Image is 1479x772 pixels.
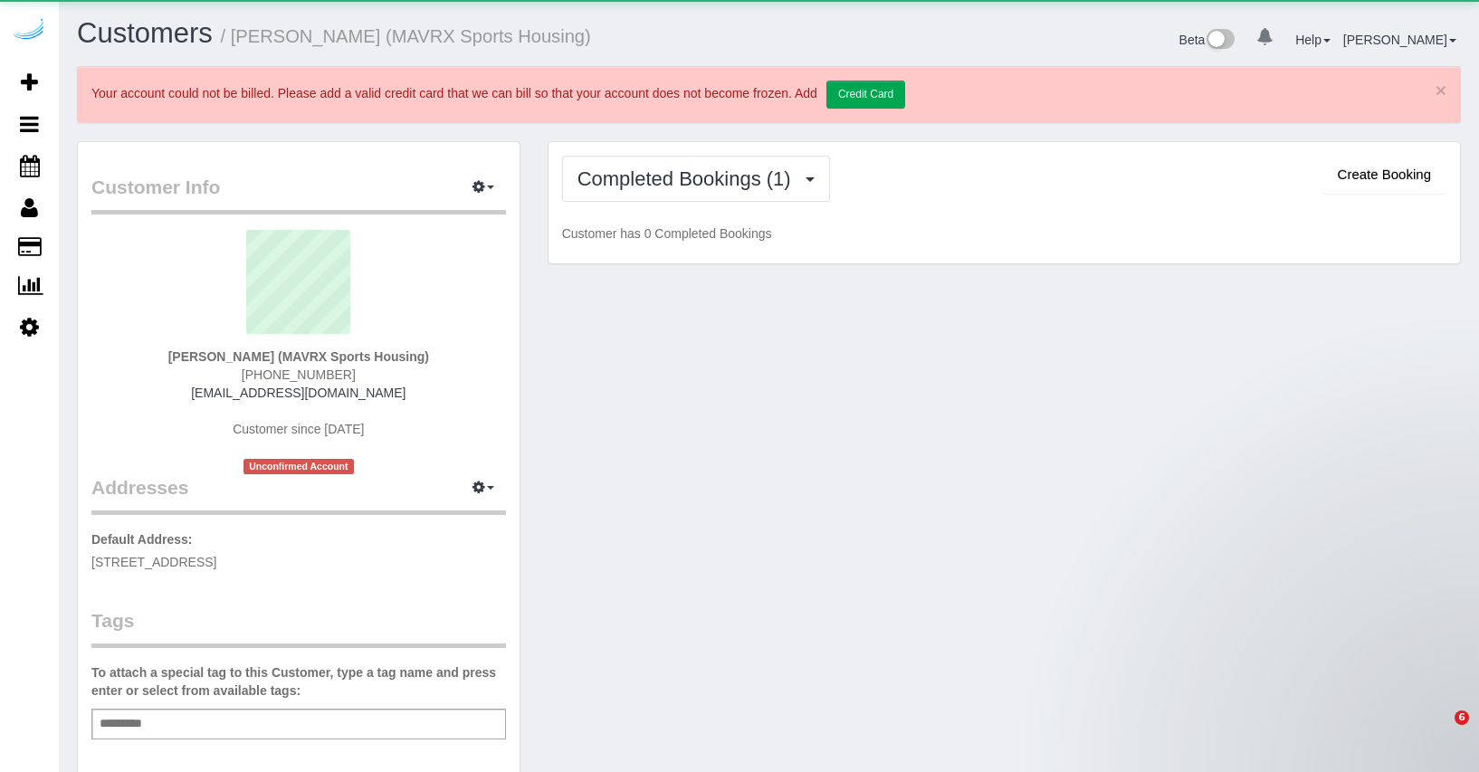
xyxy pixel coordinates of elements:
[1322,156,1446,194] button: Create Booking
[1179,33,1236,47] a: Beta
[91,555,216,569] span: [STREET_ADDRESS]
[577,167,800,190] span: Completed Bookings (1)
[91,530,193,548] label: Default Address:
[1295,33,1331,47] a: Help
[191,386,406,400] a: [EMAIL_ADDRESS][DOMAIN_NAME]
[1455,710,1469,725] span: 6
[91,86,905,100] span: Your account could not be billed. Please add a valid credit card that we can bill so that your ac...
[91,607,506,648] legend: Tags
[77,17,213,49] a: Customers
[1417,710,1461,754] iframe: Intercom live chat
[168,349,429,364] strong: [PERSON_NAME] (MAVRX Sports Housing)
[91,663,506,700] label: To attach a special tag to this Customer, type a tag name and press enter or select from availabl...
[242,367,356,382] span: [PHONE_NUMBER]
[1205,29,1235,52] img: New interface
[233,422,364,436] span: Customer since [DATE]
[1436,81,1446,100] a: ×
[826,81,905,109] a: Credit Card
[243,459,354,474] span: Unconfirmed Account
[11,18,47,43] img: Automaid Logo
[221,26,591,46] small: / [PERSON_NAME] (MAVRX Sports Housing)
[1343,33,1456,47] a: [PERSON_NAME]
[91,174,506,214] legend: Customer Info
[562,156,830,202] button: Completed Bookings (1)
[562,224,1446,243] p: Customer has 0 Completed Bookings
